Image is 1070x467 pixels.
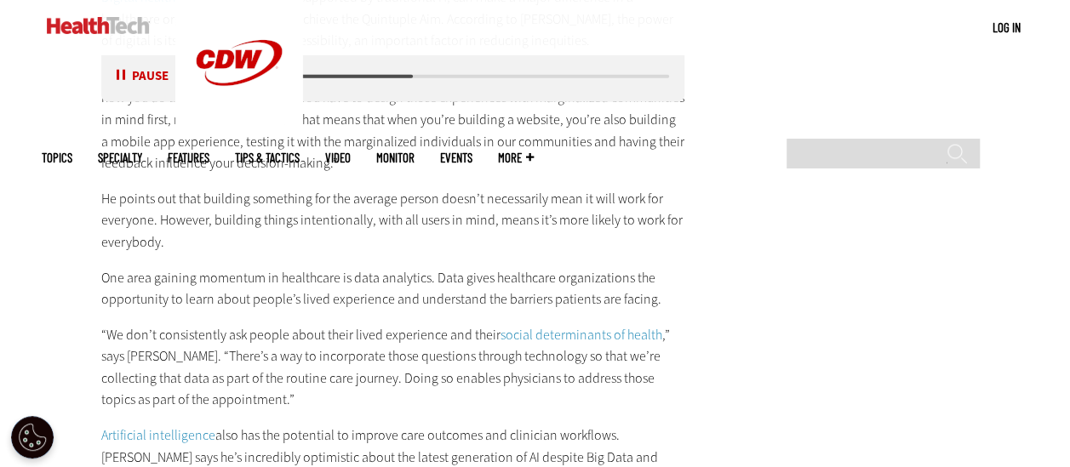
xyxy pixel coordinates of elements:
img: Home [47,17,150,34]
a: social determinants of health [501,326,662,344]
button: Open Preferences [11,416,54,458]
a: CDW [175,112,303,130]
div: Cookie Settings [11,416,54,458]
a: Video [325,151,351,164]
span: Specialty [98,151,142,164]
p: He points out that building something for the average person doesn’t necessarily mean it will wor... [101,188,685,253]
a: Features [168,151,209,164]
div: User menu [993,19,1021,37]
p: One area gaining momentum in healthcare is data analytics. Data gives healthcare organizations th... [101,267,685,310]
p: “We don’t consistently ask people about their lived experience and their ,” says [PERSON_NAME]. “... [101,324,685,411]
span: More [498,151,534,164]
a: MonITor [376,151,415,164]
a: Tips & Tactics [235,151,300,164]
a: Artificial intelligence [101,426,215,444]
span: Topics [42,151,72,164]
a: Log in [993,20,1021,35]
a: Events [440,151,472,164]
